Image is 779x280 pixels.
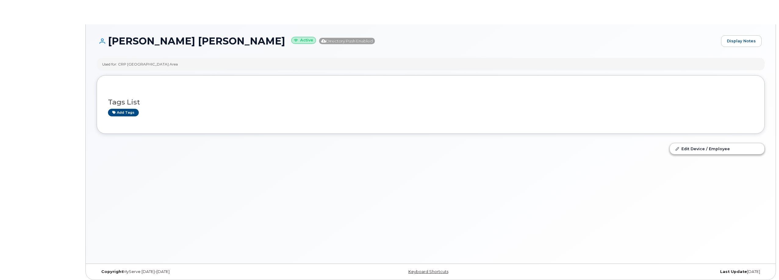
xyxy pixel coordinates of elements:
[319,38,375,44] span: Directory Push Enabled
[97,269,319,274] div: MyServe [DATE]–[DATE]
[720,269,747,274] strong: Last Update
[721,35,762,47] a: Display Notes
[291,37,316,44] small: Active
[542,269,765,274] div: [DATE]
[108,98,753,106] h3: Tags List
[101,269,123,274] strong: Copyright
[108,109,139,116] a: Add tags
[408,269,448,274] a: Keyboard Shortcuts
[670,143,764,154] a: Edit Device / Employee
[102,62,178,67] div: Used for: CRP [GEOGRAPHIC_DATA] Area
[97,36,718,46] h1: [PERSON_NAME] [PERSON_NAME]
